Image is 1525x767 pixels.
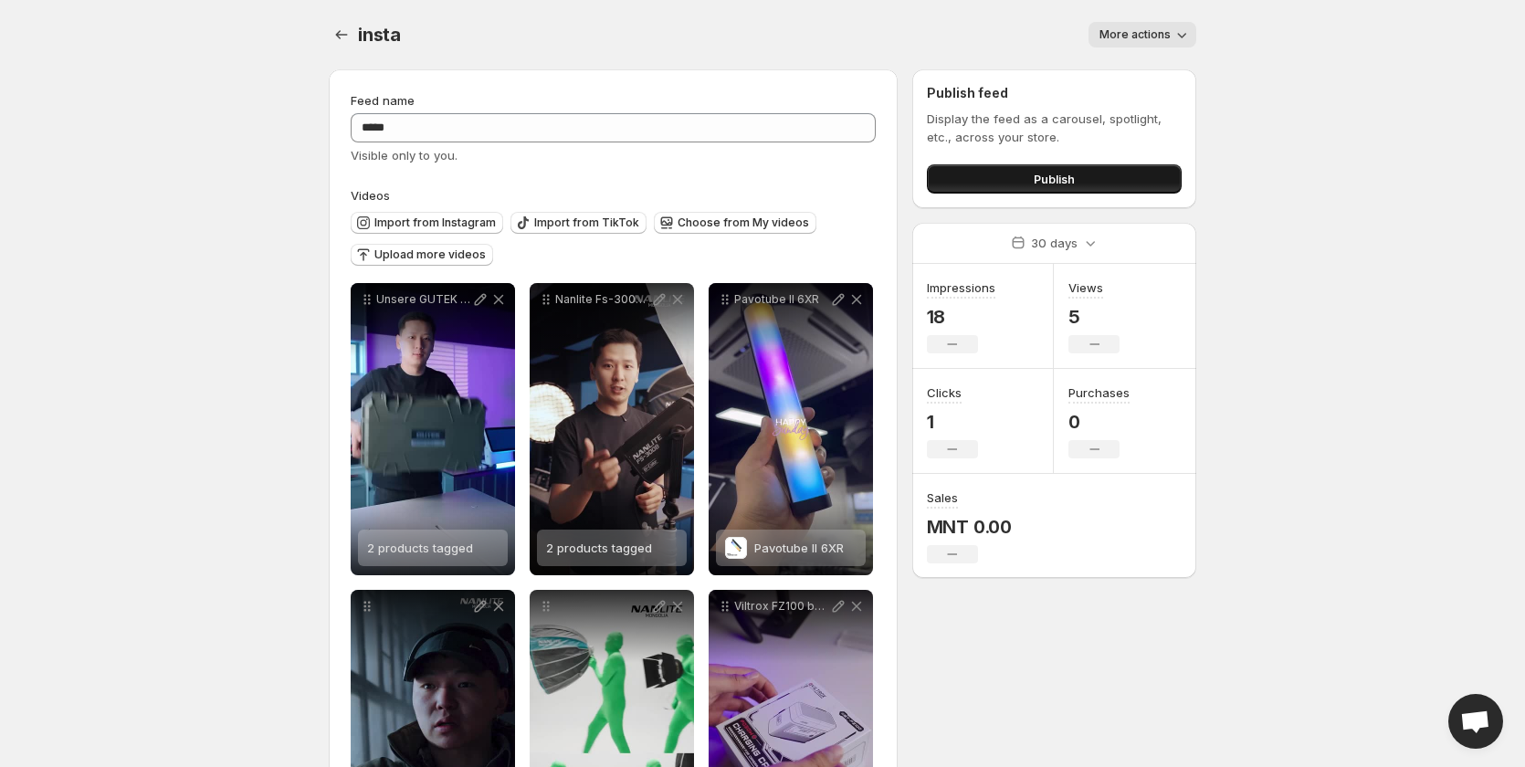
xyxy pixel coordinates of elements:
[927,110,1182,146] p: Display the feed as a carousel, spotlight, etc., across your store.
[927,411,978,433] p: 1
[1068,383,1130,402] h3: Purchases
[534,215,639,230] span: Import from TikTok
[351,244,493,266] button: Upload more videos
[927,383,962,402] h3: Clicks
[734,599,829,614] p: Viltrox FZ100 battery charging case 245000
[754,541,844,555] span: Pavotube II 6XR
[546,541,652,555] span: 2 products tagged
[927,516,1012,538] p: MNT 0.00
[329,22,354,47] button: Settings
[927,84,1182,102] h2: Publish feed
[734,292,829,307] p: Pavotube II 6XR
[927,278,995,297] h3: Impressions
[927,489,958,507] h3: Sales
[351,148,457,163] span: Visible only to you.
[351,212,503,234] button: Import from Instagram
[678,215,809,230] span: Choose from My videos
[1068,306,1120,328] p: 5
[376,292,471,307] p: Unsere GUTEK Schutzkoffer T-230 und T-300 jetzt im direkten Vergleich In den bisherigen Posts hab...
[725,537,747,559] img: Pavotube II 6XR
[374,247,486,262] span: Upload more videos
[1031,234,1078,252] p: 30 days
[351,188,390,203] span: Videos
[709,283,873,575] div: Pavotube II 6XRPavotube II 6XRPavotube II 6XR
[1034,170,1075,188] span: Publish
[374,215,496,230] span: Import from Instagram
[1068,411,1130,433] p: 0
[927,306,995,328] p: 18
[1099,27,1171,42] span: More actions
[927,164,1182,194] button: Publish
[367,541,473,555] span: 2 products tagged
[1448,694,1503,749] div: Open chat
[555,292,650,307] p: Nanlite Fs-300B 1250000 CineStore
[1068,278,1103,297] h3: Views
[358,24,401,46] span: insta
[510,212,647,234] button: Import from TikTok
[530,283,694,575] div: Nanlite Fs-300B 1250000 CineStore2 products tagged
[351,93,415,108] span: Feed name
[351,283,515,575] div: Unsere GUTEK Schutzkoffer T-230 und T-300 jetzt im direkten Vergleich In den bisherigen Posts hab...
[654,212,816,234] button: Choose from My videos
[1089,22,1196,47] button: More actions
